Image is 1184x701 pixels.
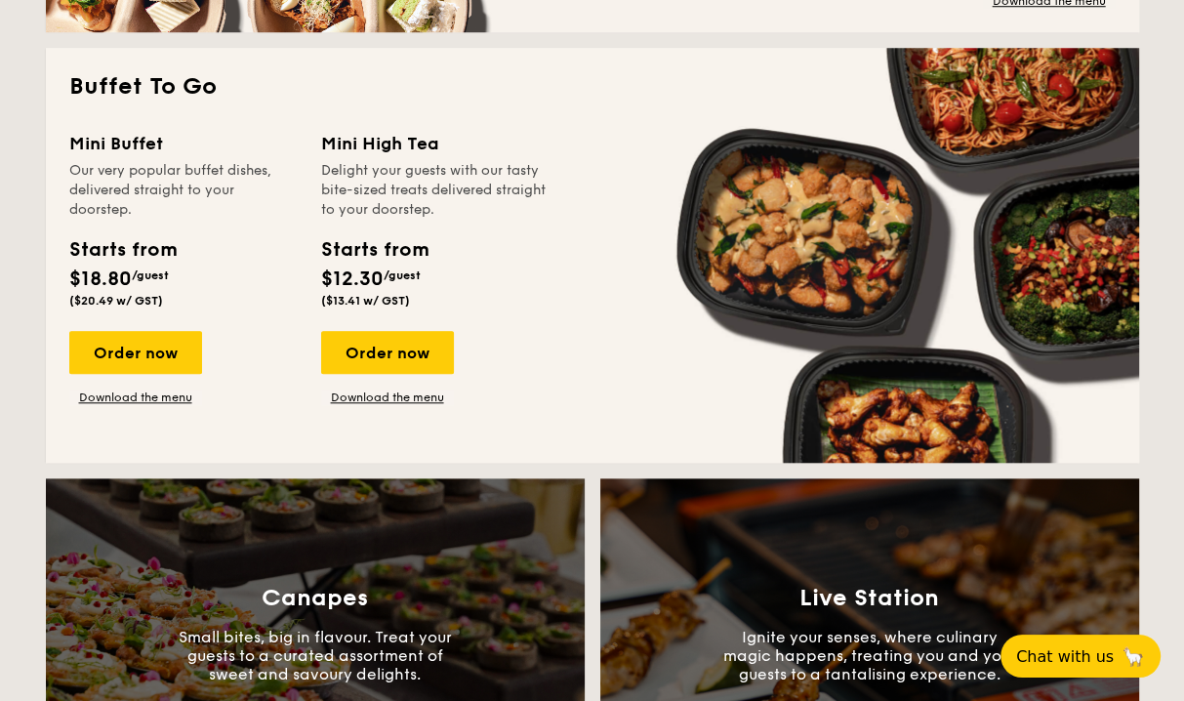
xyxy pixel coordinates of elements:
div: Starts from [69,235,176,265]
span: ($13.41 w/ GST) [321,294,410,308]
div: Order now [69,331,202,374]
span: 🦙 [1122,645,1145,668]
h3: Canapes [262,585,368,612]
div: Starts from [321,235,428,265]
button: Chat with us🦙 [1000,635,1161,678]
p: Small bites, big in flavour. Treat your guests to a curated assortment of sweet and savoury delig... [169,628,462,683]
span: /guest [132,268,169,282]
a: Download the menu [69,390,202,405]
span: $18.80 [69,268,132,291]
div: Mini Buffet [69,130,298,157]
h3: Live Station [799,585,939,612]
div: Mini High Tea [321,130,550,157]
div: Order now [321,331,454,374]
span: $12.30 [321,268,384,291]
div: Delight your guests with our tasty bite-sized treats delivered straight to your doorstep. [321,161,550,220]
a: Download the menu [321,390,454,405]
h2: Buffet To Go [69,71,1116,103]
p: Ignite your senses, where culinary magic happens, treating you and your guests to a tantalising e... [723,628,1016,683]
span: /guest [384,268,421,282]
span: ($20.49 w/ GST) [69,294,163,308]
div: Our very popular buffet dishes, delivered straight to your doorstep. [69,161,298,220]
span: Chat with us [1016,647,1114,666]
